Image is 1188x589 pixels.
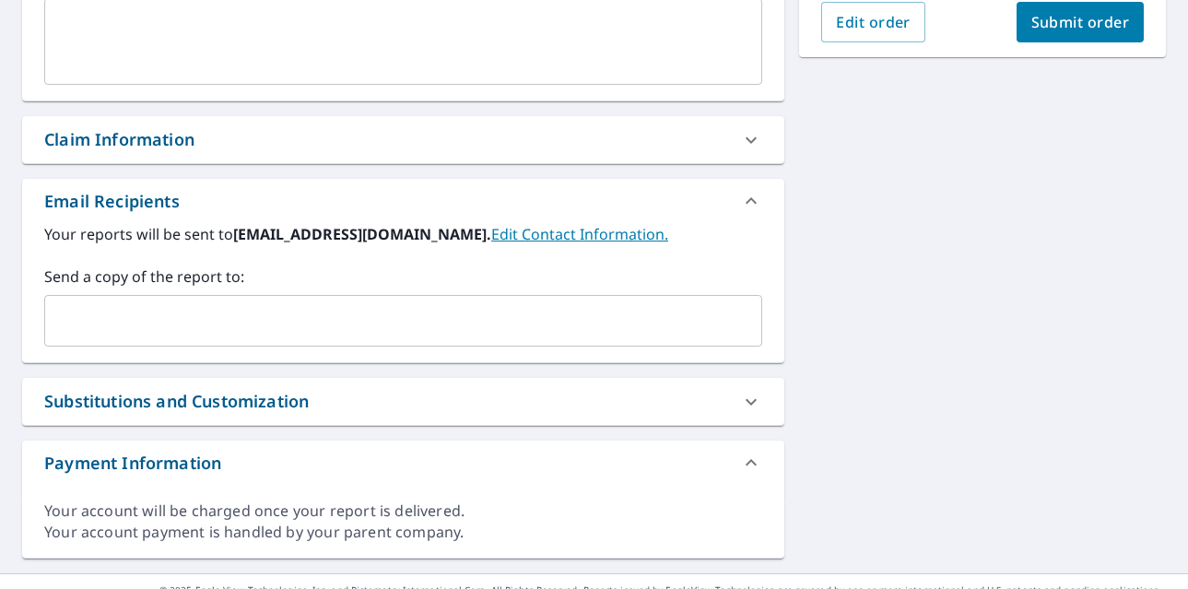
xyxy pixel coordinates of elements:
div: Your account will be charged once your report is delivered. [44,501,762,522]
span: Edit order [836,12,911,32]
div: Email Recipients [44,189,180,214]
div: Substitutions and Customization [22,378,784,425]
span: Submit order [1031,12,1130,32]
label: Your reports will be sent to [44,223,762,245]
div: Payment Information [22,441,784,485]
button: Edit order [821,2,925,42]
div: Claim Information [44,127,194,152]
div: Claim Information [22,116,784,163]
button: Submit order [1017,2,1145,42]
label: Send a copy of the report to: [44,265,762,288]
div: Email Recipients [22,179,784,223]
a: EditContactInfo [491,224,668,244]
div: Payment Information [44,451,221,476]
div: Substitutions and Customization [44,389,309,414]
div: Your account payment is handled by your parent company. [44,522,762,543]
b: [EMAIL_ADDRESS][DOMAIN_NAME]. [233,224,491,244]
